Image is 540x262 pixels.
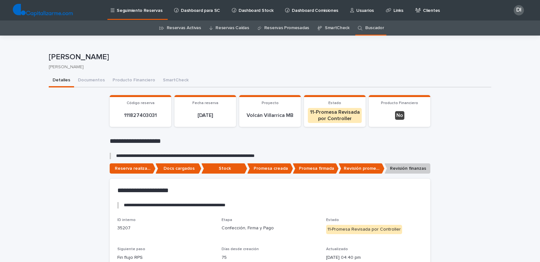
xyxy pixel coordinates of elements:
div: DI [514,5,524,15]
a: SmartCheck [325,20,350,36]
p: 75 [222,254,318,261]
span: Estado [326,218,339,222]
p: Volcán Villarrica MB [243,112,297,119]
span: Proyecto [262,101,279,105]
p: Docs cargados [156,163,201,174]
p: [PERSON_NAME] [49,64,486,70]
p: Revisión finanzas [384,163,430,174]
span: Código reserva [127,101,155,105]
div: 11-Promesa Revisada por Controller [308,108,362,123]
span: Actualizado [326,247,348,251]
a: Reservas Caídas [215,20,249,36]
p: [DATE] [178,112,232,119]
p: Stock [201,163,247,174]
button: Detalles [49,74,74,87]
p: Confección, Firma y Pago [222,225,318,232]
div: 11-Promesa Revisada por Controller [326,225,402,234]
span: ID interno [117,218,136,222]
button: Producto Financiero [109,74,159,87]
p: Promesa firmada [293,163,339,174]
p: [PERSON_NAME] [49,53,489,62]
span: Producto Financiero [381,101,418,105]
p: Reserva realizada [110,163,156,174]
a: Reservas Promesadas [264,20,309,36]
span: Etapa [222,218,232,222]
img: TjQlHxlQVOtaKxwbrr5R [13,4,73,17]
p: Promesa creada [247,163,293,174]
p: 35207 [117,225,214,232]
span: Días desde creación [222,247,259,251]
a: Buscador [365,20,384,36]
a: Reservas Activas [167,20,201,36]
span: Fecha reserva [192,101,218,105]
span: Estado [328,101,341,105]
button: Documentos [74,74,109,87]
div: No [395,111,404,120]
span: Siguiente paso [117,247,145,251]
button: SmartCheck [159,74,192,87]
p: Fin flujo RPS [117,254,214,261]
p: Revisión promesa [339,163,384,174]
p: 111827403031 [114,112,167,119]
p: [DATE] 04:40 pm [326,254,423,261]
